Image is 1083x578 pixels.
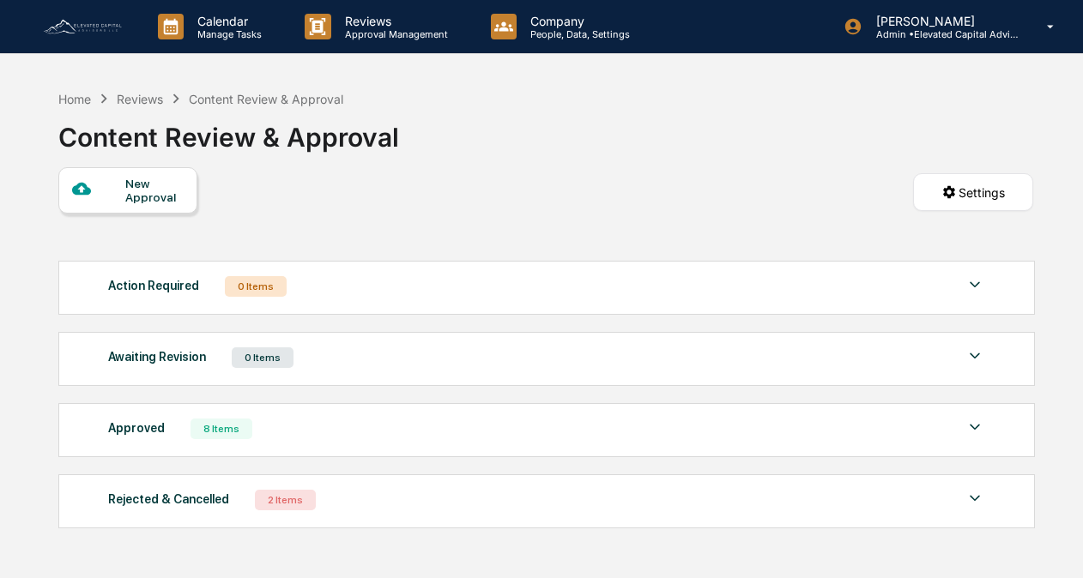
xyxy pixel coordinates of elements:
div: 8 Items [191,418,252,439]
img: caret [965,346,985,366]
div: Rejected & Cancelled [108,488,229,510]
div: Action Required [108,274,199,297]
div: 0 Items [225,276,287,297]
img: caret [965,274,985,295]
p: Admin • Elevated Capital Advisors [862,28,1022,40]
div: Home [58,92,91,106]
div: Awaiting Revision [108,346,206,368]
div: New Approval [125,177,183,204]
p: Calendar [184,14,270,28]
p: Manage Tasks [184,28,270,40]
p: Approval Management [331,28,457,40]
div: 2 Items [255,490,316,510]
p: People, Data, Settings [517,28,638,40]
p: Company [517,14,638,28]
img: caret [965,417,985,437]
div: Content Review & Approval [189,92,343,106]
p: Reviews [331,14,457,28]
img: logo [41,17,124,36]
div: Content Review & Approval [58,108,399,153]
iframe: Open customer support [1028,521,1074,568]
div: 0 Items [232,347,293,368]
button: Settings [913,173,1033,211]
p: [PERSON_NAME] [862,14,1022,28]
img: caret [965,488,985,509]
div: Approved [108,417,165,439]
div: Reviews [117,92,163,106]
